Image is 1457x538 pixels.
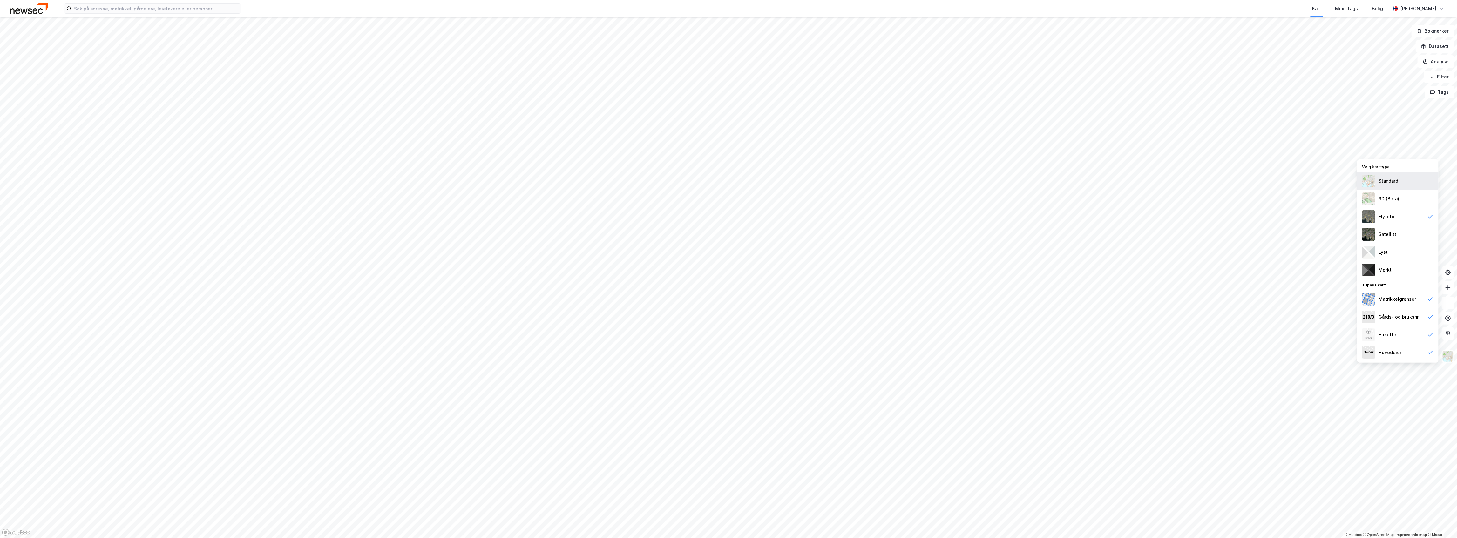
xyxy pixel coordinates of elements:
a: Improve this map [1396,533,1427,537]
img: Z [1362,210,1375,223]
img: cadastreBorders.cfe08de4b5ddd52a10de.jpeg [1362,293,1375,306]
div: Velg karttype [1357,161,1439,172]
button: Tags [1425,86,1454,98]
div: [PERSON_NAME] [1400,5,1437,12]
div: Matrikkelgrenser [1379,295,1416,303]
div: Gårds- og bruksnr. [1379,313,1420,321]
div: Hovedeier [1379,349,1402,356]
button: Bokmerker [1412,25,1454,37]
div: Standard [1379,177,1399,185]
div: Kart [1312,5,1321,12]
div: Flyfoto [1379,213,1395,220]
div: Lyst [1379,248,1388,256]
img: Z [1362,192,1375,205]
img: nCdM7BzjoCAAAAAElFTkSuQmCC [1362,264,1375,276]
a: OpenStreetMap [1363,533,1394,537]
iframe: Chat Widget [1425,508,1457,538]
img: 9k= [1362,228,1375,241]
button: Filter [1424,71,1454,83]
div: Bolig [1372,5,1383,12]
div: Kontrollprogram for chat [1425,508,1457,538]
input: Søk på adresse, matrikkel, gårdeiere, leietakere eller personer [71,4,241,13]
img: majorOwner.b5e170eddb5c04bfeeff.jpeg [1362,346,1375,359]
img: luj3wr1y2y3+OchiMxRmMxRlscgabnMEmZ7DJGWxyBpucwSZnsMkZbHIGm5zBJmewyRlscgabnMEmZ7DJGWxyBpucwSZnsMkZ... [1362,246,1375,259]
div: Mine Tags [1335,5,1358,12]
img: newsec-logo.f6e21ccffca1b3a03d2d.png [10,3,48,14]
img: Z [1362,175,1375,187]
img: cadastreKeys.547ab17ec502f5a4ef2b.jpeg [1362,311,1375,323]
img: Z [1362,328,1375,341]
a: Mapbox [1345,533,1362,537]
img: Z [1442,350,1454,362]
div: Mørkt [1379,266,1392,274]
div: Tilpass kart [1357,279,1439,290]
div: Satellitt [1379,231,1397,238]
button: Datasett [1416,40,1454,53]
div: 3D (Beta) [1379,195,1399,203]
div: Etiketter [1379,331,1398,339]
a: Mapbox homepage [2,529,30,536]
button: Analyse [1418,55,1454,68]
